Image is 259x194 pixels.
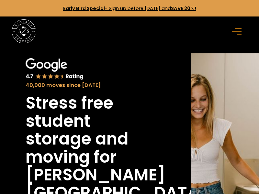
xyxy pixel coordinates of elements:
img: Storage Scholars main logo [12,19,36,43]
h1: Stress free student storage and moving for [26,94,156,166]
div: menu [228,22,247,41]
div: 40,000 moves since [DATE] [26,81,156,90]
strong: SAVE 20%! [171,5,196,12]
img: Google 4.7 star rating [26,58,84,81]
a: Early Bird Special- Sign up before [DATE] andSAVE 20%! [63,5,196,12]
strong: Early Bird Special [63,5,105,12]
